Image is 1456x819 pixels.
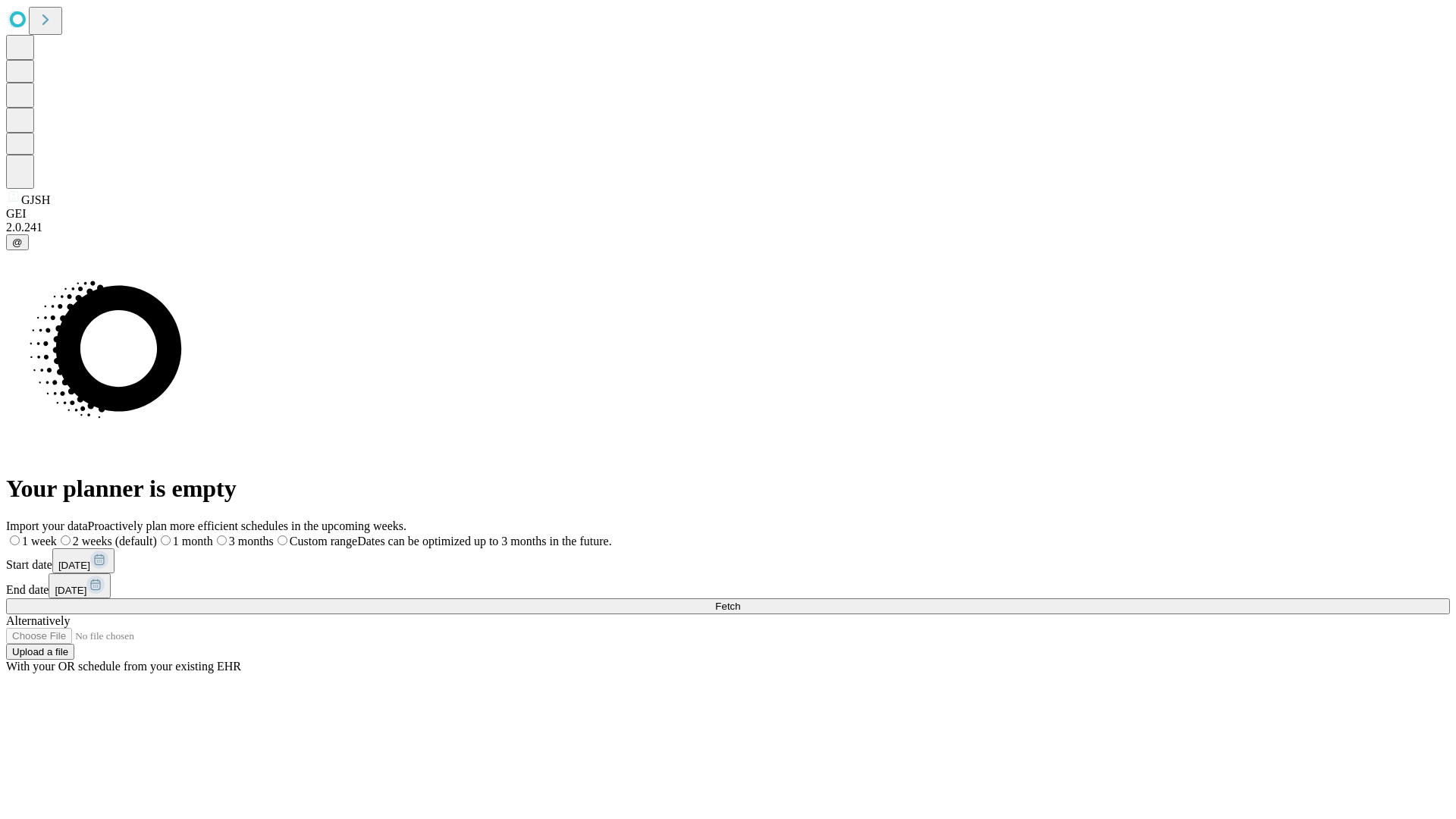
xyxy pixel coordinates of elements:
button: [DATE] [49,573,111,598]
button: [DATE] [52,548,115,573]
h1: Your planner is empty [6,475,1450,503]
div: 2.0.241 [6,221,1450,234]
span: [DATE] [58,560,90,571]
input: 1 month [161,535,171,545]
span: Proactively plan more efficient schedules in the upcoming weeks. [88,519,406,532]
span: 1 month [173,535,213,548]
span: With your OR schedule from your existing EHR [6,660,241,673]
div: End date [6,573,1450,598]
input: 1 week [10,535,20,545]
div: Start date [6,548,1450,573]
input: 2 weeks (default) [61,535,71,545]
span: Custom range [290,535,357,548]
span: @ [12,237,23,248]
div: GEI [6,207,1450,221]
input: Custom rangeDates can be optimized up to 3 months in the future. [278,535,287,545]
button: @ [6,234,29,250]
button: Fetch [6,598,1450,614]
span: Import your data [6,519,88,532]
button: Upload a file [6,644,74,660]
span: 2 weeks (default) [73,535,157,548]
span: [DATE] [55,585,86,596]
span: GJSH [21,193,50,206]
input: 3 months [217,535,227,545]
span: Fetch [715,601,740,612]
span: Alternatively [6,614,70,627]
span: 1 week [22,535,57,548]
span: Dates can be optimized up to 3 months in the future. [357,535,611,548]
span: 3 months [229,535,274,548]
